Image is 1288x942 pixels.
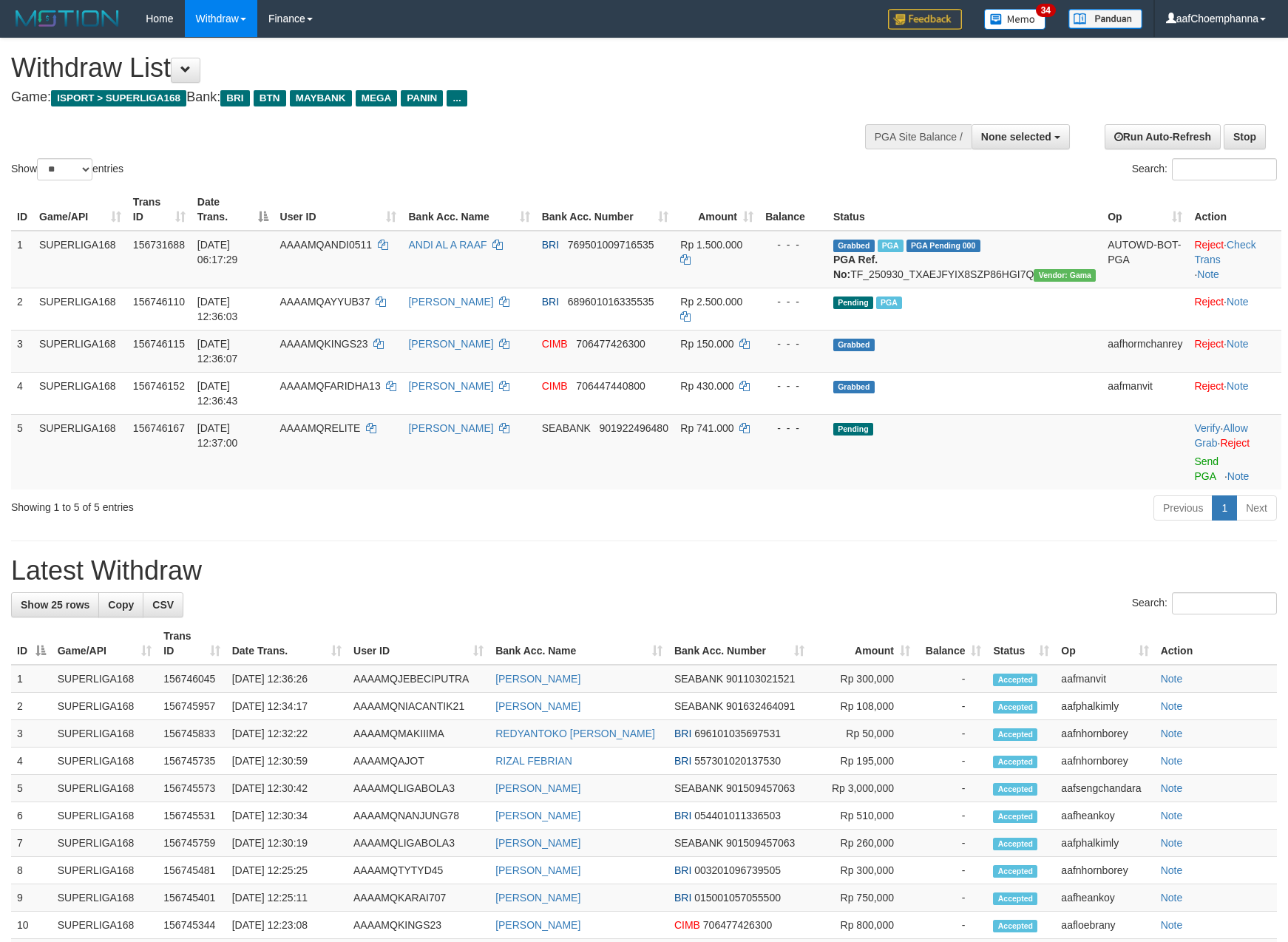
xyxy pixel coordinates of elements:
[536,189,675,231] th: Bank Acc. Number: activate to sort column ascending
[1055,802,1154,830] td: aafheankoy
[1055,623,1154,665] th: Op: activate to sort column ascending
[674,919,700,931] span: CIMB
[827,231,1102,288] td: TF_250930_TXAEJFYIX8SZP86HGI7Q
[33,414,127,489] td: SUPERLIGA168
[1194,422,1247,449] span: ·
[726,782,795,794] span: Copy 901509457063 to clipboard
[810,857,916,884] td: Rp 300,000
[197,296,238,322] span: [DATE] 12:36:03
[402,189,535,231] th: Bank Acc. Name: activate to sort column ascending
[11,53,844,83] h1: Withdraw List
[674,673,723,685] span: SEABANK
[916,830,988,857] td: -
[810,665,916,693] td: Rp 300,000
[408,239,487,251] a: ANDI AL A RAAF
[993,756,1037,768] span: Accepted
[833,381,875,393] span: Grabbed
[1161,728,1183,739] a: Note
[280,422,361,434] span: AAAAMQRELITE
[1055,748,1154,775] td: aafnhornborey
[726,837,795,849] span: Copy 901509457063 to clipboard
[11,90,844,105] h4: Game: Bank:
[157,720,226,748] td: 156745833
[674,755,691,767] span: BRI
[495,782,580,794] a: [PERSON_NAME]
[33,330,127,372] td: SUPERLIGA168
[916,623,988,665] th: Balance: activate to sort column ascending
[157,623,226,665] th: Trans ID: activate to sort column ascending
[916,912,988,939] td: -
[1036,4,1056,17] span: 34
[993,674,1037,686] span: Accepted
[197,422,238,449] span: [DATE] 12:37:00
[542,380,568,392] span: CIMB
[810,912,916,939] td: Rp 800,000
[408,422,493,434] a: [PERSON_NAME]
[495,728,655,739] a: REDYANTOKO [PERSON_NAME]
[52,665,158,693] td: SUPERLIGA168
[226,802,348,830] td: [DATE] 12:30:34
[981,131,1051,143] span: None selected
[1194,239,1255,265] a: Check Trans
[1055,912,1154,939] td: aafloebrany
[680,239,742,251] span: Rp 1.500.000
[1194,338,1224,350] a: Reject
[674,189,759,231] th: Amount: activate to sort column ascending
[810,830,916,857] td: Rp 260,000
[694,755,781,767] span: Copy 557301020137530 to clipboard
[1188,189,1281,231] th: Action
[600,422,668,434] span: Copy 901922496480 to clipboard
[694,728,781,739] span: Copy 696101035697531 to clipboard
[495,837,580,849] a: [PERSON_NAME]
[52,857,158,884] td: SUPERLIGA168
[226,748,348,775] td: [DATE] 12:30:59
[108,599,134,611] span: Copy
[280,296,370,308] span: AAAAMQAYYUB37
[993,838,1037,850] span: Accepted
[906,240,980,252] span: PGA Pending
[152,599,174,611] span: CSV
[11,623,52,665] th: ID: activate to sort column descending
[1102,372,1188,414] td: aafmanvit
[408,338,493,350] a: [PERSON_NAME]
[1194,422,1247,449] a: Allow Grab
[1197,268,1219,280] a: Note
[280,380,381,392] span: AAAAMQFARIDHA13
[133,296,185,308] span: 156746110
[220,90,249,106] span: BRI
[197,380,238,407] span: [DATE] 12:36:43
[226,720,348,748] td: [DATE] 12:32:22
[1153,495,1213,521] a: Previous
[674,810,691,821] span: BRI
[765,379,821,393] div: - - -
[810,693,916,720] td: Rp 108,000
[11,857,52,884] td: 8
[226,830,348,857] td: [DATE] 12:30:19
[993,920,1037,932] span: Accepted
[11,592,99,617] a: Show 25 rows
[1188,288,1281,330] td: ·
[674,728,691,739] span: BRI
[1220,437,1250,449] a: Reject
[226,775,348,802] td: [DATE] 12:30:42
[674,837,723,849] span: SEABANK
[1055,720,1154,748] td: aafnhornborey
[11,912,52,939] td: 10
[280,239,373,251] span: AAAAMQANDI0511
[1105,124,1221,149] a: Run Auto-Refresh
[674,864,691,876] span: BRI
[1132,158,1277,180] label: Search:
[133,239,185,251] span: 156731688
[348,623,489,665] th: User ID: activate to sort column ascending
[833,240,875,252] span: Grabbed
[810,802,916,830] td: Rp 510,000
[984,9,1046,30] img: Button%20Memo.svg
[11,720,52,748] td: 3
[674,782,723,794] span: SEABANK
[694,810,781,821] span: Copy 054401011336503 to clipboard
[916,857,988,884] td: -
[52,802,158,830] td: SUPERLIGA168
[576,338,645,350] span: Copy 706477426300 to clipboard
[197,239,238,265] span: [DATE] 06:17:29
[127,189,191,231] th: Trans ID: activate to sort column ascending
